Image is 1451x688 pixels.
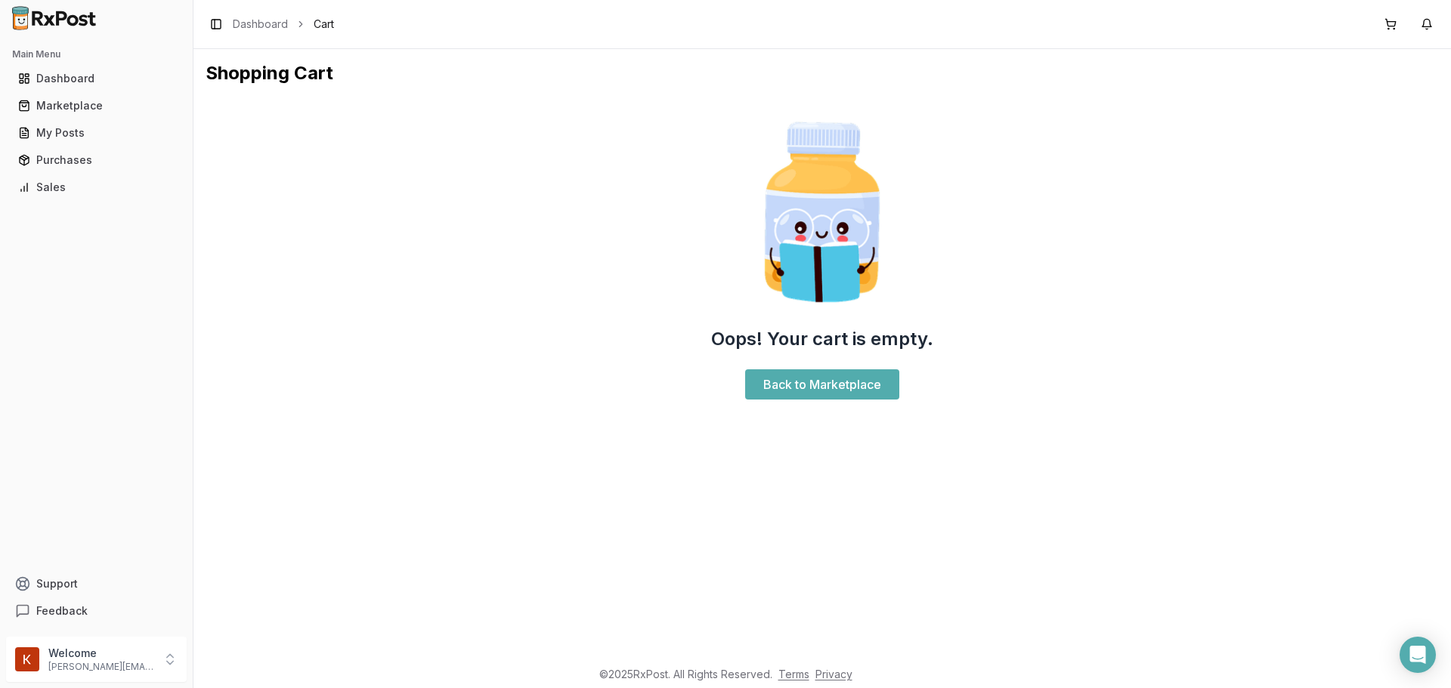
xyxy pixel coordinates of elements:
div: Marketplace [18,98,175,113]
nav: breadcrumb [233,17,334,32]
a: Sales [12,174,181,201]
img: Smart Pill Bottle [725,116,919,309]
div: Purchases [18,153,175,168]
a: Dashboard [233,17,288,32]
h1: Shopping Cart [206,61,1439,85]
h2: Main Menu [12,48,181,60]
button: Support [6,570,187,597]
button: Dashboard [6,66,187,91]
div: Sales [18,180,175,195]
img: User avatar [15,647,39,671]
span: Cart [314,17,334,32]
a: Marketplace [12,92,181,119]
a: Dashboard [12,65,181,92]
div: Dashboard [18,71,175,86]
button: Purchases [6,148,187,172]
p: [PERSON_NAME][EMAIL_ADDRESS][DOMAIN_NAME] [48,661,153,673]
a: Privacy [815,668,852,680]
a: Back to Marketplace [745,369,899,400]
div: Open Intercom Messenger [1400,637,1436,673]
button: Marketplace [6,94,187,118]
button: My Posts [6,121,187,145]
h2: Oops! Your cart is empty. [711,327,933,351]
p: Welcome [48,646,153,661]
a: My Posts [12,119,181,147]
span: Feedback [36,603,88,619]
img: RxPost Logo [6,6,103,30]
div: My Posts [18,125,175,140]
a: Terms [778,668,809,680]
button: Feedback [6,597,187,625]
button: Sales [6,175,187,199]
a: Purchases [12,147,181,174]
